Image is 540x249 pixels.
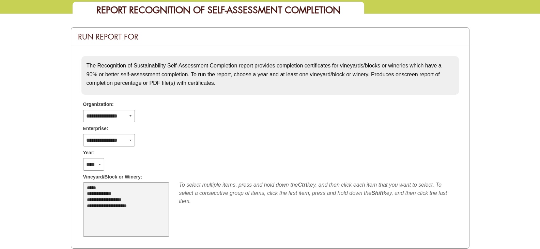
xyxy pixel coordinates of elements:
b: Ctrl [298,182,307,188]
span: Report Recognition of Self-Assessment Completion [96,4,340,16]
span: Vineyard/Block or Winery: [83,173,142,181]
span: Year: [83,149,95,156]
b: Shift [371,190,384,196]
div: Run Report For [71,28,469,46]
div: To select multiple items, press and hold down the key, and then click each item that you want to ... [179,181,457,205]
span: Enterprise: [83,125,108,132]
p: The Recognition of Sustainability Self-Assessment Completion report provides completion certifica... [87,61,454,88]
span: Organization: [83,101,114,108]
